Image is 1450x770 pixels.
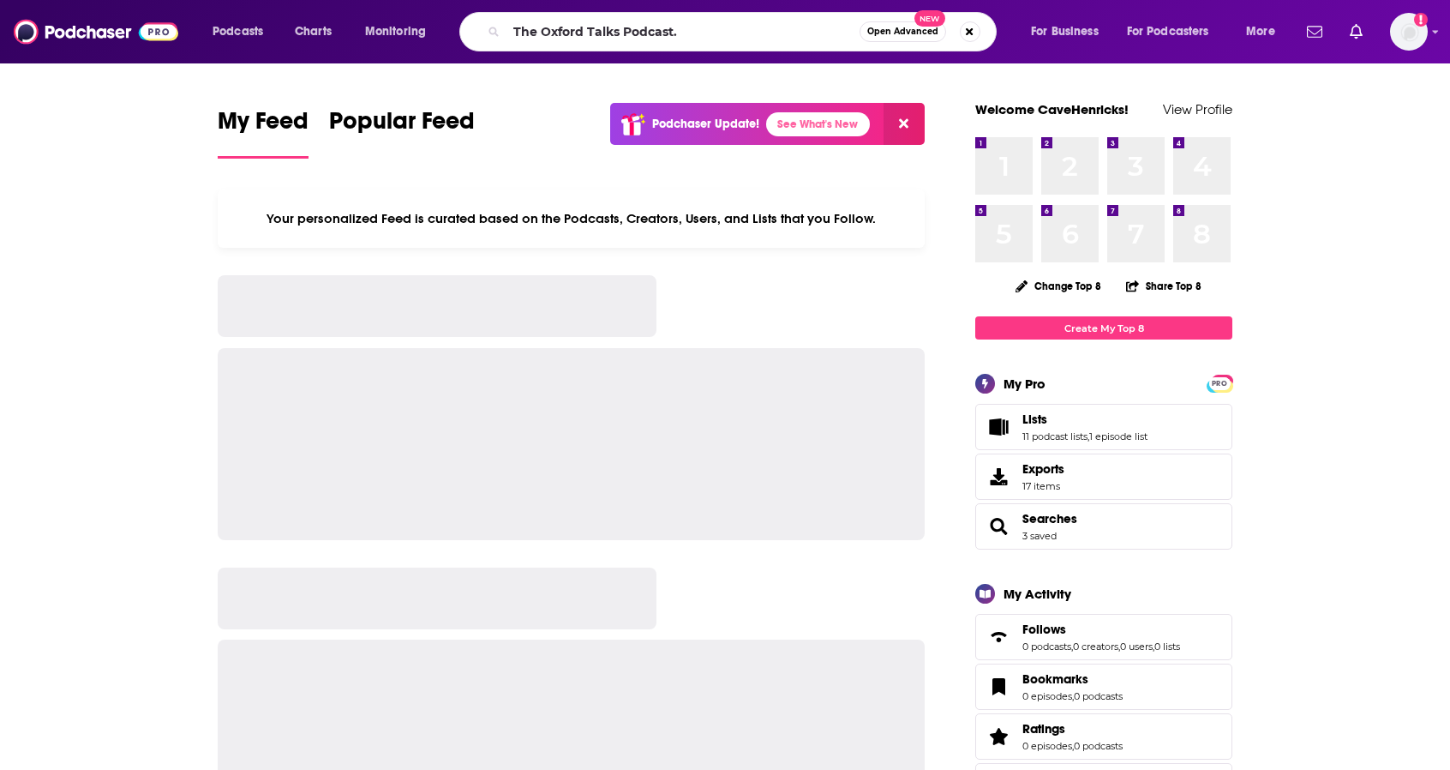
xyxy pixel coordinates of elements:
span: Lists [1022,412,1047,427]
a: 0 lists [1154,641,1180,653]
div: Search podcasts, credits, & more... [476,12,1013,51]
span: , [1072,740,1074,752]
span: For Business [1031,20,1099,44]
a: 0 podcasts [1074,690,1123,702]
span: Bookmarks [975,664,1232,710]
a: Ratings [1022,721,1123,737]
a: Show notifications dropdown [1300,17,1329,46]
button: Open AdvancedNew [860,21,946,42]
a: Ratings [981,725,1016,749]
span: Follows [1022,622,1066,637]
span: Charts [295,20,332,44]
a: Searches [1022,511,1077,526]
a: 0 episodes [1022,740,1072,752]
a: Searches [981,514,1016,538]
a: Exports [975,454,1232,500]
a: 0 podcasts [1074,740,1123,752]
button: open menu [1116,18,1234,45]
span: PRO [1209,377,1230,390]
button: open menu [1234,18,1297,45]
span: Lists [975,404,1232,450]
span: Exports [981,465,1016,489]
a: Welcome CaveHenricks! [975,101,1129,117]
input: Search podcasts, credits, & more... [506,18,860,45]
a: Popular Feed [329,106,475,159]
span: Exports [1022,461,1064,477]
a: Lists [1022,412,1147,427]
a: 11 podcast lists [1022,430,1087,442]
svg: Add a profile image [1414,13,1428,27]
div: Your personalized Feed is curated based on the Podcasts, Creators, Users, and Lists that you Follow. [218,189,925,248]
span: New [914,10,945,27]
span: More [1246,20,1275,44]
a: 0 podcasts [1022,641,1071,653]
a: Lists [981,415,1016,439]
span: Ratings [975,713,1232,760]
a: Create My Top 8 [975,316,1232,340]
span: Bookmarks [1022,671,1088,687]
span: 17 items [1022,480,1064,492]
a: Bookmarks [1022,671,1123,687]
a: Follows [1022,622,1180,637]
p: Podchaser Update! [652,117,759,131]
a: See What's New [766,112,870,136]
button: open menu [353,18,448,45]
a: Show notifications dropdown [1343,17,1369,46]
span: Open Advanced [867,27,938,36]
span: , [1072,690,1074,702]
a: 0 episodes [1022,690,1072,702]
img: User Profile [1390,13,1428,51]
span: , [1153,641,1154,653]
a: View Profile [1163,101,1232,117]
button: open menu [1019,18,1120,45]
span: , [1071,641,1073,653]
span: Monitoring [365,20,426,44]
span: Ratings [1022,721,1065,737]
div: My Pro [1004,376,1046,392]
button: Change Top 8 [1005,275,1111,297]
a: My Feed [218,106,309,159]
a: 0 users [1120,641,1153,653]
button: Share Top 8 [1125,269,1202,303]
a: Bookmarks [981,675,1016,699]
a: Charts [284,18,342,45]
img: Podchaser - Follow, Share and Rate Podcasts [14,15,178,48]
a: 1 episode list [1089,430,1147,442]
a: Follows [981,625,1016,649]
span: For Podcasters [1127,20,1209,44]
a: 3 saved [1022,530,1057,542]
span: Follows [975,614,1232,660]
div: My Activity [1004,586,1071,602]
span: Searches [975,503,1232,550]
button: open menu [201,18,285,45]
span: , [1118,641,1120,653]
button: Show profile menu [1390,13,1428,51]
span: Podcasts [213,20,263,44]
span: My Feed [218,106,309,146]
span: , [1087,430,1089,442]
span: Logged in as CaveHenricks [1390,13,1428,51]
a: PRO [1209,376,1230,389]
span: Popular Feed [329,106,475,146]
a: 0 creators [1073,641,1118,653]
